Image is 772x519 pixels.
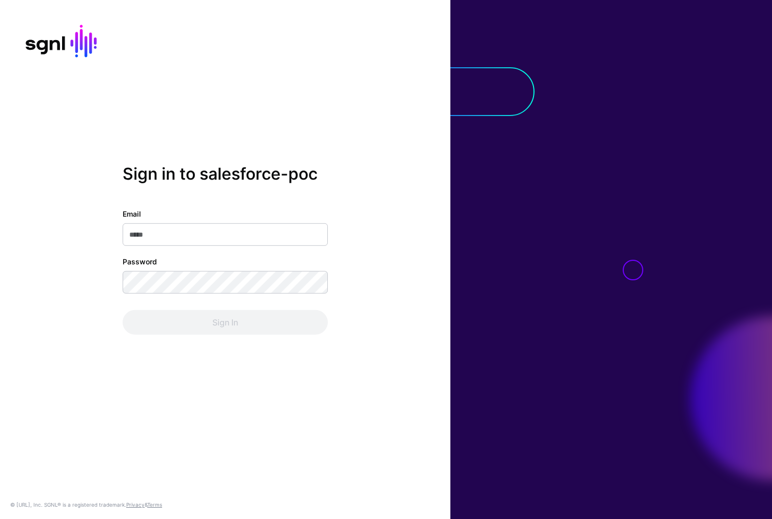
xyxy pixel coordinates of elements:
[123,208,141,219] label: Email
[126,502,145,508] a: Privacy
[123,164,328,183] h2: Sign in to salesforce-poc
[10,501,162,509] div: © [URL], Inc. SGNL® is a registered trademark. &
[123,256,157,267] label: Password
[147,502,162,508] a: Terms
